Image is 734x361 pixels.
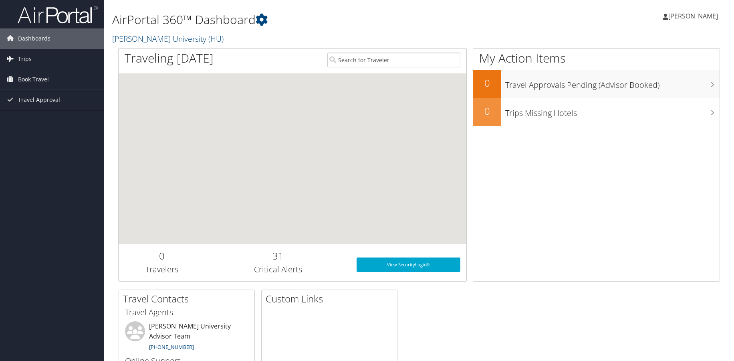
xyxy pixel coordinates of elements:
[473,50,720,67] h1: My Action Items
[505,75,720,91] h3: Travel Approvals Pending (Advisor Booked)
[357,258,460,272] a: View SecurityLogic®
[125,264,200,275] h3: Travelers
[125,50,214,67] h1: Traveling [DATE]
[212,249,345,263] h2: 31
[112,11,521,28] h1: AirPortal 360™ Dashboard
[668,12,718,20] span: [PERSON_NAME]
[473,70,720,98] a: 0Travel Approvals Pending (Advisor Booked)
[125,307,248,318] h3: Travel Agents
[473,104,501,118] h2: 0
[18,90,60,110] span: Travel Approval
[18,28,50,49] span: Dashboards
[327,53,460,67] input: Search for Traveler
[663,4,726,28] a: [PERSON_NAME]
[473,76,501,90] h2: 0
[266,292,397,306] h2: Custom Links
[212,264,345,275] h3: Critical Alerts
[112,33,226,44] a: [PERSON_NAME] University (HU)
[125,249,200,263] h2: 0
[473,98,720,126] a: 0Trips Missing Hotels
[18,69,49,89] span: Book Travel
[121,321,252,354] li: [PERSON_NAME] University Advisor Team
[505,103,720,119] h3: Trips Missing Hotels
[18,5,98,24] img: airportal-logo.png
[149,343,194,351] a: [PHONE_NUMBER]
[123,292,254,306] h2: Travel Contacts
[18,49,32,69] span: Trips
